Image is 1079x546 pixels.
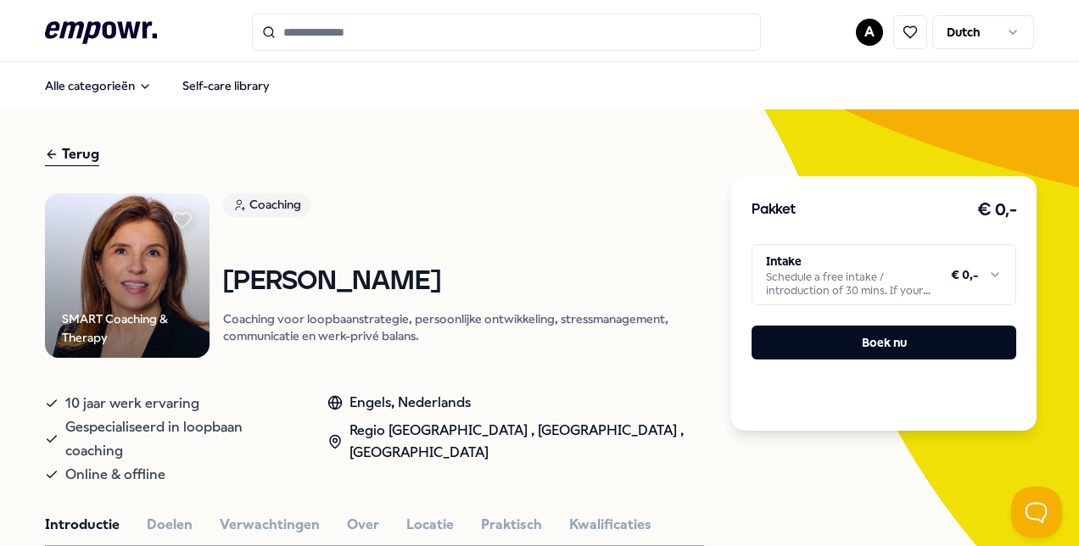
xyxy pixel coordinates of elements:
[327,420,705,463] div: Regio [GEOGRAPHIC_DATA] , [GEOGRAPHIC_DATA] , [GEOGRAPHIC_DATA]
[65,392,199,415] span: 10 jaar werk ervaring
[45,514,120,536] button: Introductie
[406,514,454,536] button: Locatie
[223,193,310,217] div: Coaching
[481,514,542,536] button: Praktisch
[31,69,283,103] nav: Main
[252,14,761,51] input: Search for products, categories or subcategories
[65,463,165,487] span: Online & offline
[327,392,705,414] div: Engels, Nederlands
[347,514,379,536] button: Over
[223,193,704,223] a: Coaching
[569,514,651,536] button: Kwalificaties
[1011,487,1062,538] iframe: Help Scout Beacon - Open
[220,514,320,536] button: Verwachtingen
[856,19,883,46] button: A
[65,415,294,463] span: Gespecialiseerd in loopbaan coaching
[31,69,165,103] button: Alle categorieën
[62,309,210,348] div: SMART Coaching & Therapy
[169,69,283,103] a: Self-care library
[223,267,704,297] h1: [PERSON_NAME]
[45,193,210,358] img: Product Image
[752,199,796,221] h3: Pakket
[147,514,193,536] button: Doelen
[977,197,1017,224] h3: € 0,-
[45,143,99,166] div: Terug
[752,326,1016,359] button: Boek nu
[223,310,704,344] p: Coaching voor loopbaanstrategie, persoonlijke ontwikkeling, stressmanagement, communicatie en wer...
